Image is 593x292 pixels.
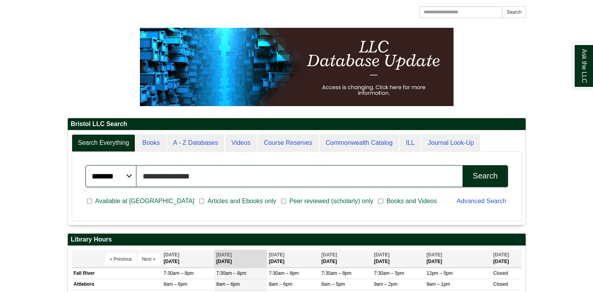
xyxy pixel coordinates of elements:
[493,281,508,287] span: Closed
[374,281,397,287] span: 9am – 2pm
[140,28,453,106] img: HTML tutorial
[426,281,450,287] span: 9am – 1pm
[491,250,521,267] th: [DATE]
[321,252,337,258] span: [DATE]
[167,134,225,152] a: A - Z Databases
[164,281,187,287] span: 8am – 6pm
[281,198,286,205] input: Peer reviewed (scholarly) only
[105,253,136,265] button: « Previous
[319,250,372,267] th: [DATE]
[87,198,92,205] input: Available at [GEOGRAPHIC_DATA]
[269,252,285,258] span: [DATE]
[72,134,136,152] a: Search Everything
[269,281,292,287] span: 8am – 6pm
[216,252,232,258] span: [DATE]
[92,196,198,206] span: Available at [GEOGRAPHIC_DATA]
[68,234,526,246] h2: Library Hours
[216,270,247,276] span: 7:30am – 8pm
[136,134,166,152] a: Books
[164,252,180,258] span: [DATE]
[72,268,162,279] td: Fall River
[374,252,390,258] span: [DATE]
[473,171,497,180] div: Search
[378,198,383,205] input: Books and Videos
[164,270,194,276] span: 7:30am – 8pm
[72,279,162,290] td: Attleboro
[422,134,480,152] a: Journal Look-Up
[68,118,526,130] h2: Bristol LLC Search
[399,134,421,152] a: ILL
[424,250,491,267] th: [DATE]
[286,196,376,206] span: Peer reviewed (scholarly) only
[426,252,442,258] span: [DATE]
[321,281,345,287] span: 8am – 5pm
[267,250,319,267] th: [DATE]
[426,270,453,276] span: 12pm – 5pm
[319,134,399,152] a: Commonwealth Catalog
[462,165,508,187] button: Search
[216,281,240,287] span: 8am – 6pm
[493,252,509,258] span: [DATE]
[502,6,526,18] button: Search
[258,134,319,152] a: Course Reserves
[372,250,424,267] th: [DATE]
[199,198,204,205] input: Articles and Ebooks only
[269,270,299,276] span: 7:30am – 8pm
[493,270,508,276] span: Closed
[214,250,267,267] th: [DATE]
[138,253,160,265] button: Next »
[204,196,279,206] span: Articles and Ebooks only
[374,270,404,276] span: 7:30am – 5pm
[162,250,214,267] th: [DATE]
[457,198,506,204] a: Advanced Search
[321,270,352,276] span: 7:30am – 8pm
[225,134,257,152] a: Videos
[383,196,440,206] span: Books and Videos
